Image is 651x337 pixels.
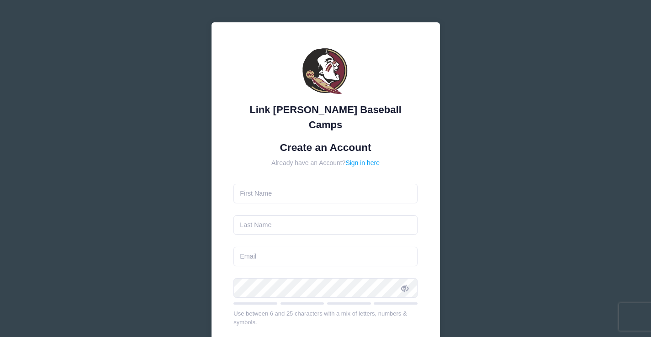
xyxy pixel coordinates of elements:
[345,159,380,166] a: Sign in here
[233,247,418,266] input: Email
[233,184,418,203] input: First Name
[233,215,418,235] input: Last Name
[233,102,418,132] div: Link [PERSON_NAME] Baseball Camps
[233,309,418,327] div: Use between 6 and 25 characters with a mix of letters, numbers & symbols.
[298,45,353,99] img: Link Jarrett Baseball Camps
[233,141,418,154] h1: Create an Account
[233,158,418,168] div: Already have an Account?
